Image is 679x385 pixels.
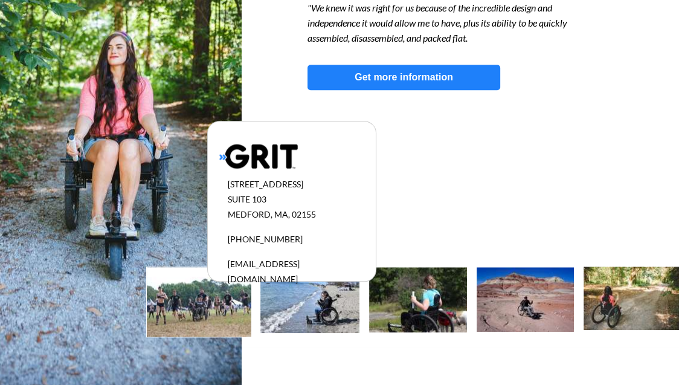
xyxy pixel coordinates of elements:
[228,209,316,219] span: MEDFORD, MA, 02155
[43,292,147,315] input: Get more information
[228,194,266,204] span: SUITE 103
[228,179,303,189] span: [STREET_ADDRESS]
[355,72,453,82] strong: Get more information
[307,2,567,44] span: "We knew it was right for us because of the incredible design and independence it would allow me ...
[228,234,303,244] span: [PHONE_NUMBER]
[228,259,300,284] span: [EMAIL_ADDRESS][DOMAIN_NAME]
[307,65,500,90] a: Get more information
